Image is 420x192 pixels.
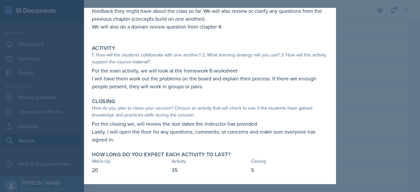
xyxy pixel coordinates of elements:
[172,166,249,174] p: 35
[251,158,328,165] div: Closing
[92,151,230,158] label: How long do you expect each activity to last?
[92,75,328,90] p: I will have them work out the problems on the board and explain their process. If there are enoug...
[92,52,328,65] div: 1. How will the students collaborate with one another? 2. What learning strategy will you use? 3....
[92,166,169,174] p: 20
[92,45,115,52] label: Activity
[92,158,169,165] div: Warm-Up
[92,105,328,118] div: How do you plan to close your session? Choose an activity that will check to see if the students ...
[92,120,328,128] p: For the closing we, will review the due dates the instructor has provided
[92,98,115,105] label: Closing
[92,23,328,31] p: We will also do a domain review question from chapter 4.
[92,67,328,75] p: For the main activity, we will look at the homework 6 worksheet
[172,158,249,165] div: Activity
[251,166,328,174] p: 5
[92,128,328,143] p: Lastly, I will open the floor for any questions, comments, or concerns and make sure everyone has...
